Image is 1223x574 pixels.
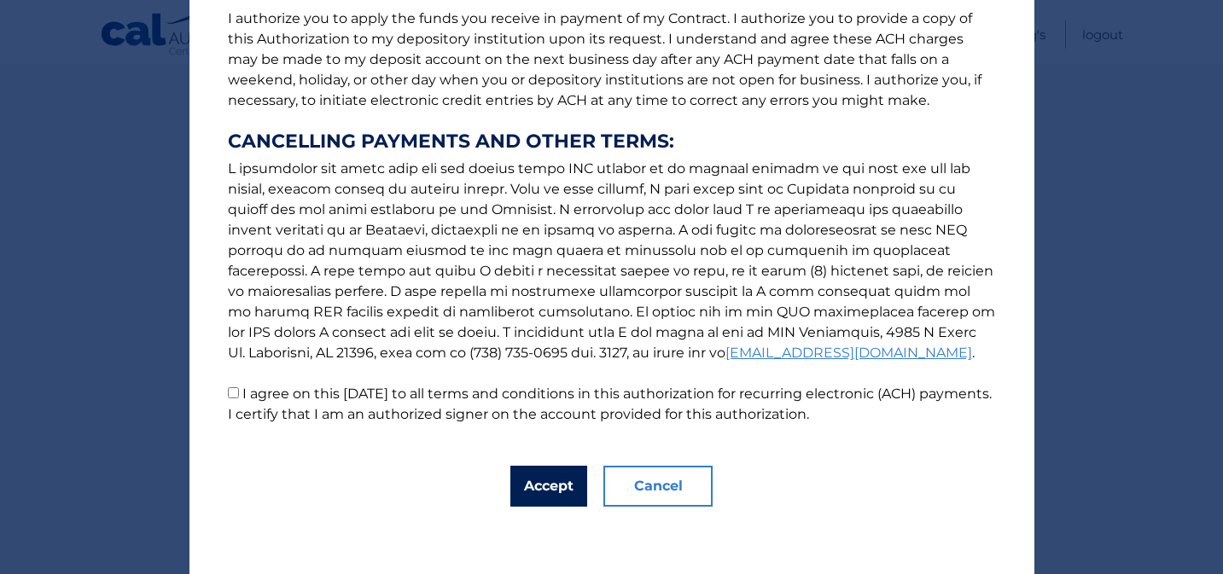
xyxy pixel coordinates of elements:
[510,466,587,507] button: Accept
[725,345,972,361] a: [EMAIL_ADDRESS][DOMAIN_NAME]
[228,131,996,152] strong: CANCELLING PAYMENTS AND OTHER TERMS:
[228,386,992,422] label: I agree on this [DATE] to all terms and conditions in this authorization for recurring electronic...
[603,466,713,507] button: Cancel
